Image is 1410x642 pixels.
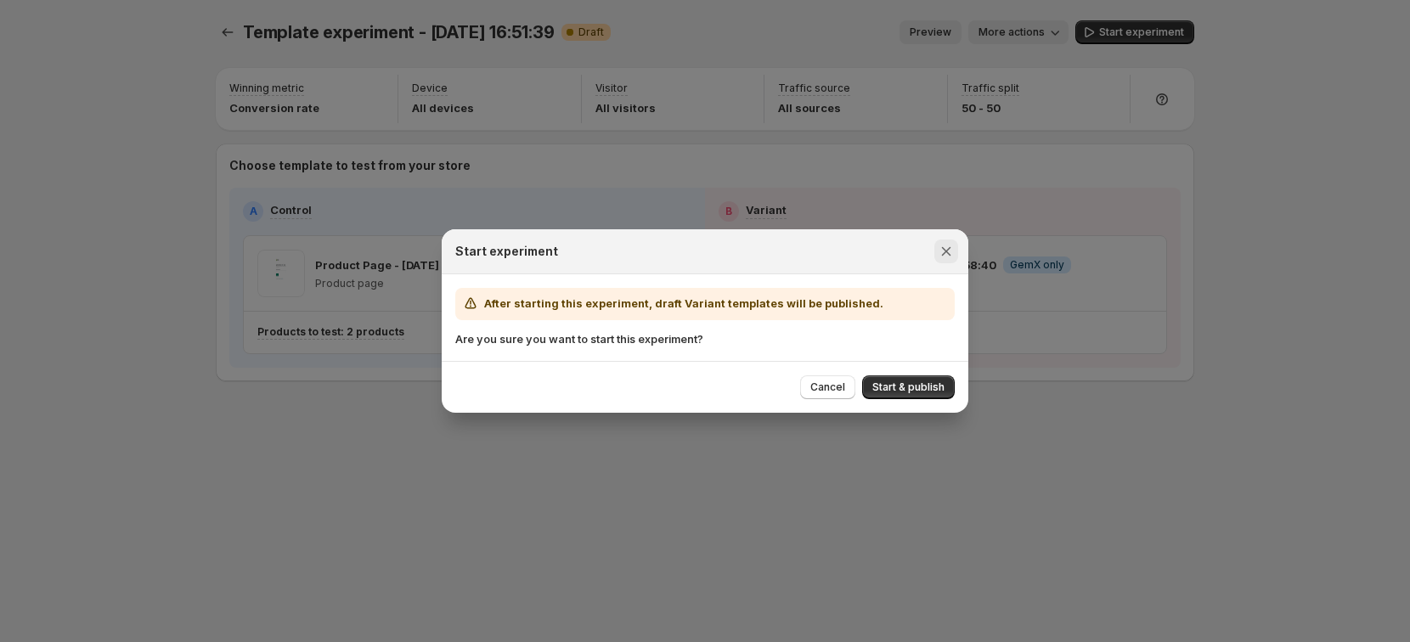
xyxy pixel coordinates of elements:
[455,243,558,260] h2: Start experiment
[455,330,955,347] p: Are you sure you want to start this experiment?
[934,239,958,263] button: Close
[862,375,955,399] button: Start & publish
[800,375,855,399] button: Cancel
[484,295,883,312] h2: After starting this experiment, draft Variant templates will be published.
[810,380,845,394] span: Cancel
[872,380,945,394] span: Start & publish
